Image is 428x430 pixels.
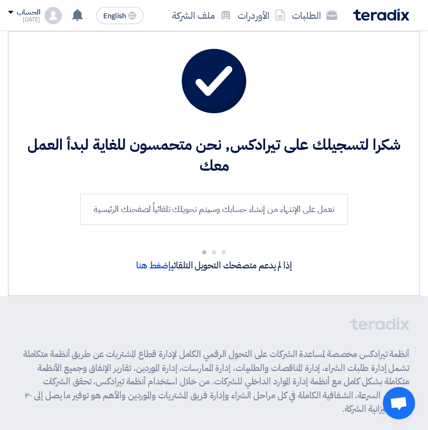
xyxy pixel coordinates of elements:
div: Open chat [383,387,415,419]
button: English [96,7,144,24]
img: profile_test.png [45,7,62,24]
a: إضغط هنا [136,259,171,272]
div: الحساب [17,8,40,17]
a: ملف الشركة [169,3,234,28]
a: الأوردرات [234,3,289,28]
img: Teradix logo [353,9,409,21]
div: [DATE] [8,17,40,23]
p: إذا لم يدعم متصفحك التحويل التلقائي [24,259,404,273]
h2: شكرا لتسجيلك على تيرادكس, نحن متحمسون للغاية لبدأ العمل معك [24,135,404,177]
p: أنظمة تيرادكس مخصصة لمساعدة الشركات على التحول الرقمي الكامل لإدارة قطاع المشتريات عن طريق أنظمة ... [19,347,409,416]
a: الطلبات [289,3,340,28]
div: نعمل على الإنتهاء من إنشاء حسابك وسيتم تحويلك تلقائياً لصفحتك الرئيسية [80,194,348,225]
span: English [103,12,126,20]
img: tick.svg [182,49,246,113]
